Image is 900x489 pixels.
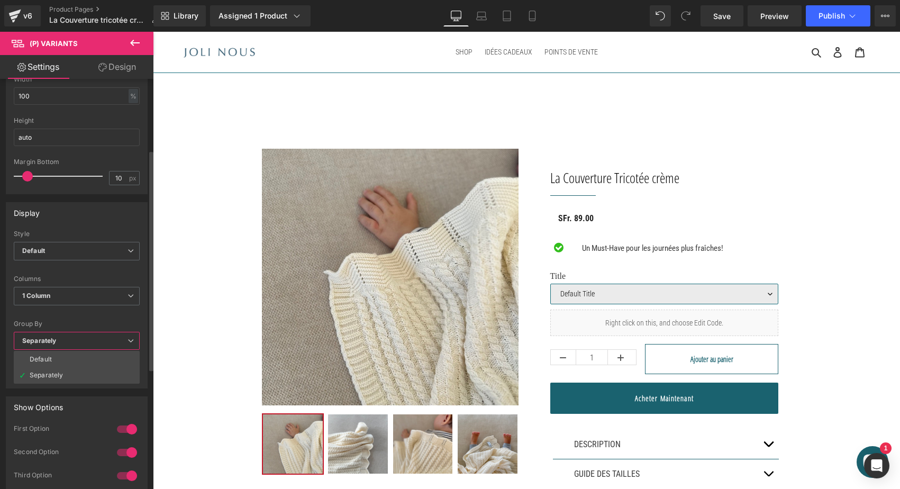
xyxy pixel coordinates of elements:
span: Save [713,11,731,22]
span: Publish [819,12,845,20]
b: Default [22,247,45,255]
div: Third Option [14,471,106,482]
button: More [875,5,896,26]
div: Width [14,76,140,83]
a: Design [79,55,156,79]
button: Redo [675,5,696,26]
a: v6 [4,5,41,26]
span: La Couverture tricotée crème [49,16,147,24]
a: Preview [748,5,802,26]
div: Style [14,230,140,238]
div: Height [14,117,140,124]
button: Publish [806,5,870,26]
input: auto [14,87,140,105]
div: Default [30,356,52,363]
div: Separately [30,372,63,379]
inbox-online-store-chat: Chat de la boutique en ligne Shopify [701,414,739,449]
b: Separately [22,337,56,345]
div: v6 [21,9,34,23]
span: Preview [760,11,789,22]
a: Desktop [443,5,469,26]
a: New Library [153,5,206,26]
input: auto [14,129,140,146]
a: Product Pages [49,5,167,14]
button: Undo [650,5,671,26]
div: Second Option [14,448,106,459]
div: % [129,89,138,103]
b: 1 Column [22,292,50,300]
span: px [129,175,138,182]
div: Margin Bottom [14,158,140,166]
div: Display [14,203,40,218]
div: First Option [14,424,106,436]
span: (P) Variants [30,39,78,48]
div: Columns [14,275,140,283]
a: Tablet [494,5,520,26]
div: Assigned 1 Product [219,11,302,21]
div: Group By [14,320,140,328]
div: Show Options [14,397,63,412]
span: Library [174,11,198,21]
div: Open Intercom Messenger [864,453,889,478]
a: Mobile [520,5,545,26]
a: Laptop [469,5,494,26]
